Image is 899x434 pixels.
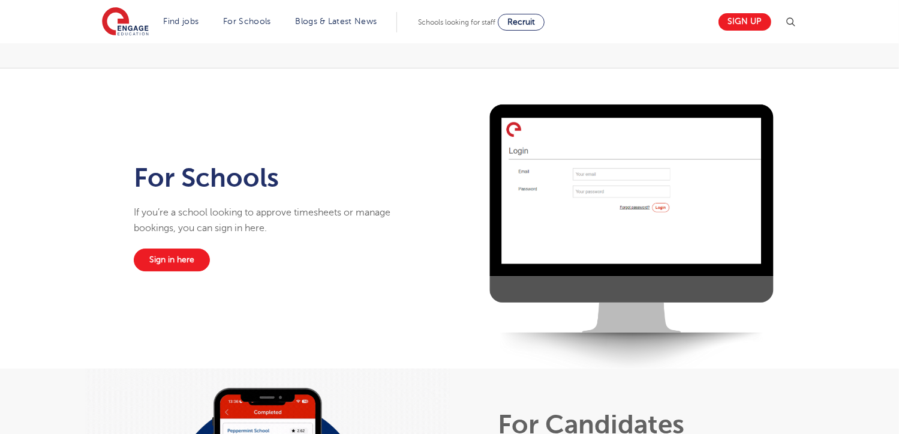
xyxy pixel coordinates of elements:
[498,14,545,31] a: Recruit
[718,13,771,31] a: Sign up
[507,17,535,26] span: Recruit
[296,17,377,26] a: Blogs & Latest News
[418,18,495,26] span: Schools looking for staff
[134,205,401,237] p: If you’re a school looking to approve timesheets or manage bookings, you can sign in here.
[223,17,270,26] a: For Schools
[134,249,210,271] a: Sign in here
[102,7,149,37] img: Engage Education
[164,17,199,26] a: Find jobs
[134,163,401,193] h1: For Schools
